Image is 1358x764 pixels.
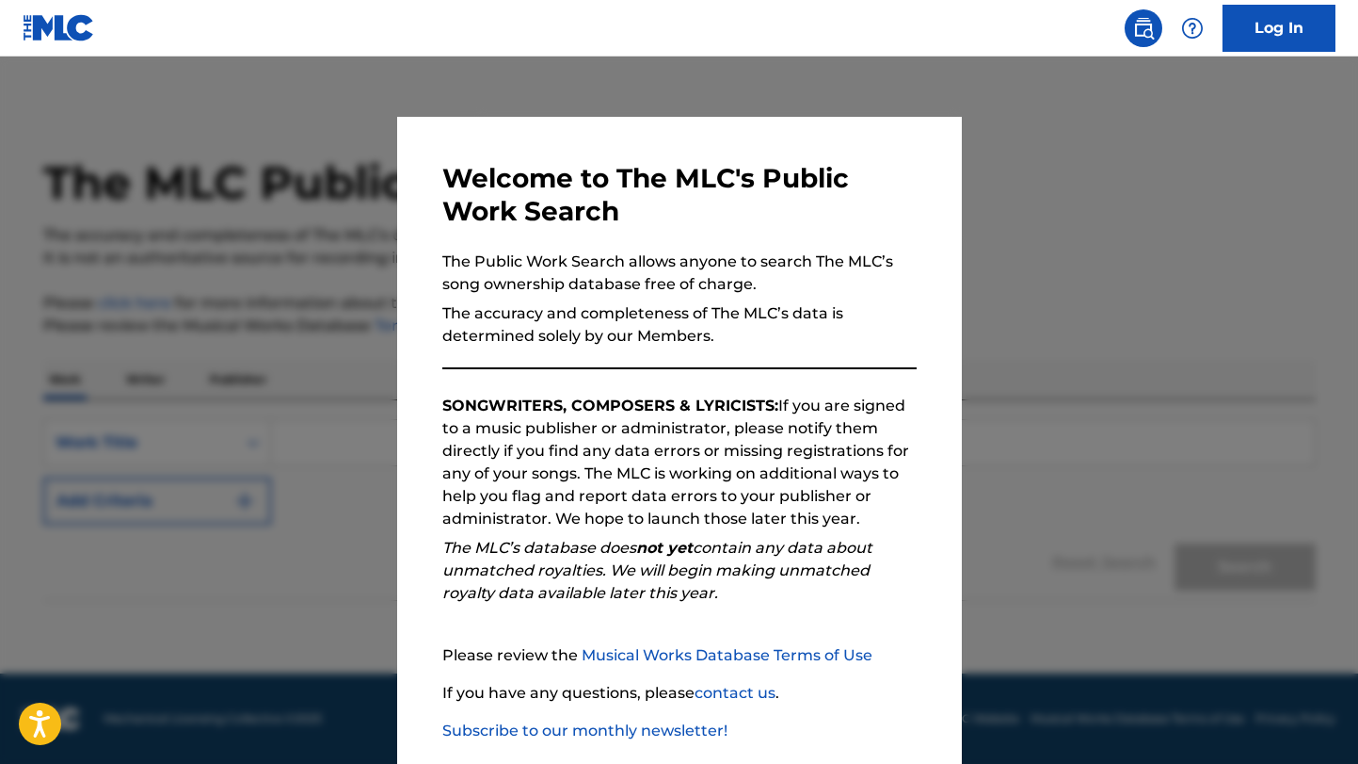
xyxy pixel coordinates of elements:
em: The MLC’s database does contain any data about unmatched royalties. We will begin making unmatche... [442,539,872,602]
p: Please review the [442,644,917,667]
a: Subscribe to our monthly newsletter! [442,722,727,740]
img: MLC Logo [23,14,95,41]
a: Log In [1222,5,1335,52]
p: If you are signed to a music publisher or administrator, please notify them directly if you find ... [442,395,917,530]
div: Help [1174,9,1211,47]
img: search [1132,17,1155,40]
p: The Public Work Search allows anyone to search The MLC’s song ownership database free of charge. [442,251,917,296]
a: Musical Works Database Terms of Use [582,646,872,664]
a: Public Search [1125,9,1162,47]
strong: SONGWRITERS, COMPOSERS & LYRICISTS: [442,397,778,415]
h3: Welcome to The MLC's Public Work Search [442,162,917,228]
img: help [1181,17,1204,40]
p: If you have any questions, please . [442,682,917,705]
strong: not yet [636,539,693,557]
a: contact us [695,684,775,702]
p: The accuracy and completeness of The MLC’s data is determined solely by our Members. [442,302,917,348]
